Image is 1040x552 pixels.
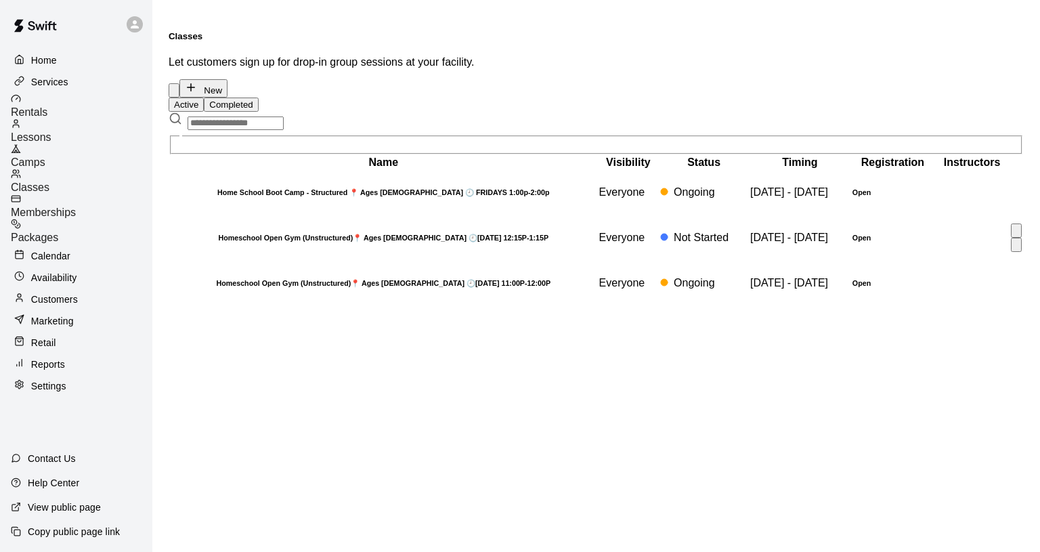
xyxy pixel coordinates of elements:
h5: Classes [169,31,1024,41]
p: Retail [31,336,56,349]
p: Availability [31,271,77,284]
td: [DATE] - [DATE] [750,261,850,305]
p: Let customers sign up for drop-in group sessions at your facility. [169,56,1024,68]
span: Ongoing [674,277,715,289]
span: Classes [11,182,49,193]
span: Camps [11,156,45,168]
p: Home [31,54,57,67]
b: Name [369,156,399,168]
h6: Open [852,279,933,287]
a: Home [11,50,142,70]
p: Services [31,75,68,89]
span: Ongoing [674,186,715,198]
b: Instructors [944,156,1001,168]
p: View public page [28,501,101,514]
a: Lessons [11,119,152,144]
div: This service is visible to all of your customers [599,277,658,289]
a: Camps [11,144,152,169]
div: This service is visible to all of your customers [599,232,658,244]
b: Visibility [606,156,651,168]
span: Memberships [11,207,76,218]
td: [DATE] - [DATE] [750,171,850,215]
h6: Home School Boot Camp - Structured 📍 Ages [DEMOGRAPHIC_DATA] 🕘 FRIDAYS 1:00p-2:00p [171,188,597,197]
h6: Homeschool Open Gym (Unstructured)📍 Ages [DEMOGRAPHIC_DATA] 🕘[DATE] 11:00P-12:00P [171,279,597,288]
span: Packages [11,232,58,243]
button: Classes settings [169,83,179,98]
p: Calendar [31,249,70,263]
a: Packages [11,219,152,244]
p: Customers [31,293,78,306]
span: Not Started [674,232,729,243]
button: Active [169,98,204,112]
p: Copy public page link [28,525,120,538]
button: Completed [204,98,258,112]
p: Contact Us [28,452,76,465]
span: Everyone [599,232,645,243]
td: [DATE] - [DATE] [750,216,850,260]
a: Rentals [11,93,152,119]
p: Settings [31,379,66,393]
span: Rentals [11,106,47,118]
p: Help Center [28,476,79,490]
p: Marketing [31,314,74,328]
a: Settings [11,376,142,396]
h6: Open [852,234,933,242]
div: This service is visible to all of your customers [599,186,658,198]
h6: Open [852,188,933,196]
a: Calendar [11,246,142,266]
a: Retail [11,333,142,353]
span: Everyone [599,186,645,198]
b: Registration [861,156,924,168]
a: Availability [11,268,142,288]
p: Reports [31,358,65,371]
a: Classes [11,169,152,194]
a: Reports [11,354,142,375]
span: Lessons [11,131,51,143]
button: move item down [1011,238,1022,252]
span: Everyone [599,277,645,289]
h6: Homeschool Open Gym (Unstructured)📍 Ages [DEMOGRAPHIC_DATA] 🕘[DATE] 12:15P-1:15P [171,234,597,242]
a: Memberships [11,194,152,219]
button: New [179,79,227,98]
button: move item up [1011,224,1022,238]
b: Status [687,156,720,168]
a: Customers [11,289,142,310]
b: Timing [782,156,817,168]
a: Marketing [11,311,142,331]
a: Services [11,72,142,92]
table: simple table [169,154,1024,307]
